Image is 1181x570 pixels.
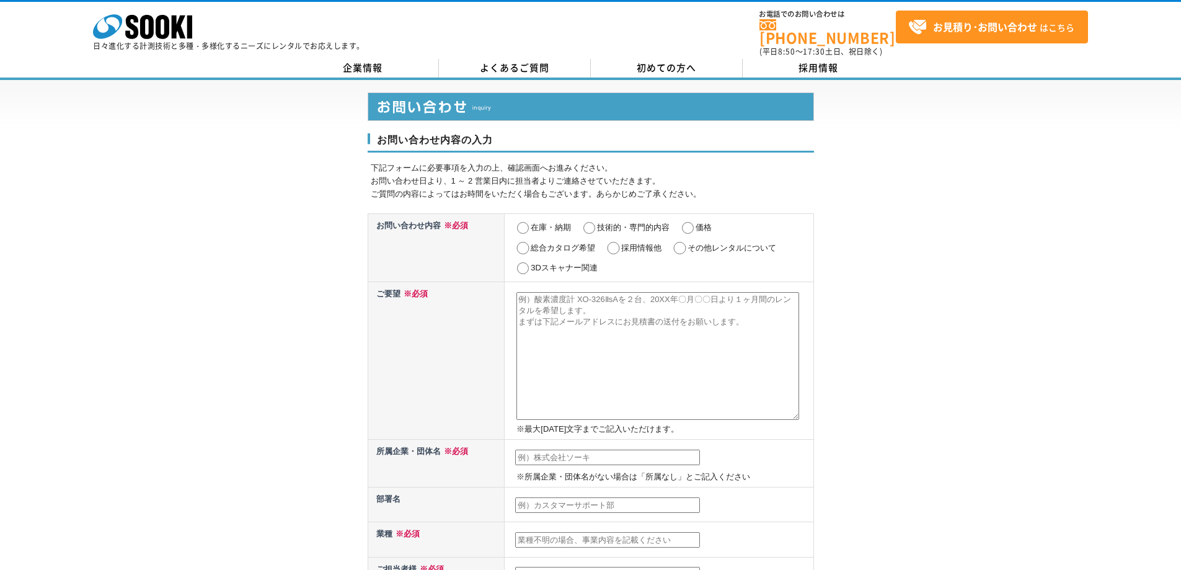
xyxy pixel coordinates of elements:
[933,19,1037,34] strong: お見積り･お問い合わせ
[368,92,814,121] img: お問い合わせ
[441,447,468,456] span: ※必須
[439,59,591,78] a: よくあるご質問
[368,488,505,522] th: 部署名
[778,46,795,57] span: 8:50
[93,42,365,50] p: 日々進化する計測技術と多種・多様化するニーズにレンタルでお応えします。
[591,59,743,78] a: 初めての方へ
[515,532,700,548] input: 業種不明の場合、事業内容を記載ください
[516,423,810,436] p: ※最大[DATE]文字までご記入いただけます。
[371,162,814,200] p: 下記フォームに必要事項を入力の上、確認画面へお進みください。 お問い合わせ日より、1 ～ 2 営業日内に担当者よりご連絡させていただきます。 ご質問の内容によってはお時間をいただく場合もございま...
[621,243,661,252] label: 採用情報他
[515,450,700,466] input: 例）株式会社ソーキ
[368,522,505,557] th: 業種
[531,243,595,252] label: 総合カタログ希望
[531,263,598,272] label: 3Dスキャナー関連
[908,18,1074,37] span: はこちら
[803,46,825,57] span: 17:30
[400,289,428,298] span: ※必須
[688,243,776,252] label: その他レンタルについて
[637,61,696,74] span: 初めての方へ
[368,440,505,488] th: 所属企業・団体名
[368,213,505,282] th: お問い合わせ内容
[759,46,882,57] span: (平日 ～ 土日、祝日除く)
[743,59,895,78] a: 採用情報
[759,11,896,18] span: お電話でのお問い合わせは
[516,471,810,484] p: ※所属企業・団体名がない場合は「所属なし」とご記入ください
[368,282,505,439] th: ご要望
[392,529,420,538] span: ※必須
[368,133,814,153] h3: お問い合わせ内容の入力
[287,59,439,78] a: 企業情報
[696,223,712,232] label: 価格
[597,223,670,232] label: 技術的・専門的内容
[441,221,468,230] span: ※必須
[759,19,896,45] a: [PHONE_NUMBER]
[896,11,1088,43] a: お見積り･お問い合わせはこちら
[515,497,700,514] input: 例）カスタマーサポート部
[531,223,571,232] label: 在庫・納期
